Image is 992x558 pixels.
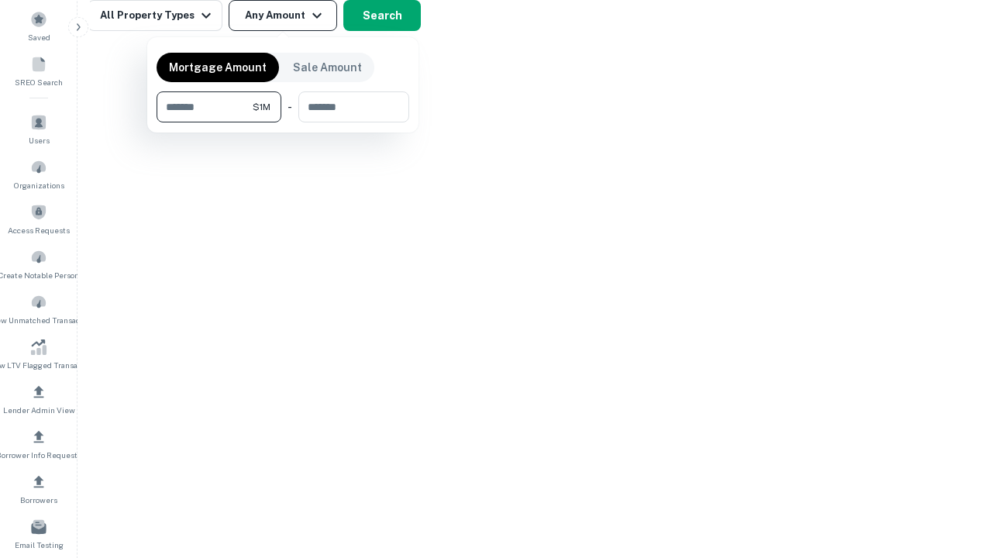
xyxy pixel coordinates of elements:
[293,59,362,76] p: Sale Amount
[914,434,992,508] iframe: Chat Widget
[169,59,267,76] p: Mortgage Amount
[253,100,270,114] span: $1M
[288,91,292,122] div: -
